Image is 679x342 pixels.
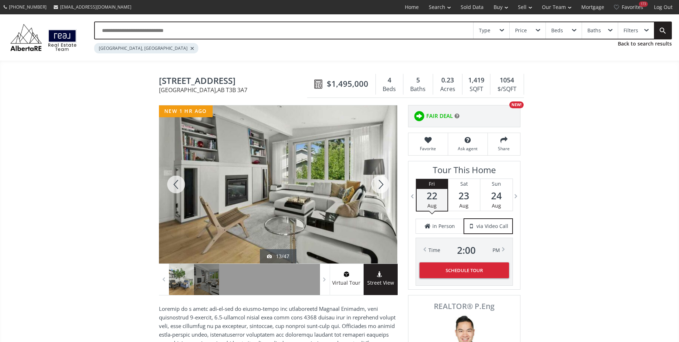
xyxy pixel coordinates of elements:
[343,271,350,277] img: virtual tour icon
[407,76,429,85] div: 5
[459,202,469,209] span: Aug
[480,179,513,189] div: Sun
[618,40,672,47] a: Back to search results
[159,105,397,263] div: 112 Varsity Green Bay NW Calgary, AB T3B 3A7 - Photo 14 of 47
[417,179,447,189] div: Fri
[412,109,426,123] img: rating icon
[639,1,648,7] div: 173
[159,87,311,93] span: [GEOGRAPHIC_DATA] , AB T3B 3A7
[448,191,480,201] span: 23
[480,191,513,201] span: 24
[267,253,289,260] div: 13/47
[364,279,398,287] span: Street View
[419,262,509,278] button: Schedule Tour
[416,303,512,310] span: REALTOR® P.Eng
[379,84,399,95] div: Beds
[7,22,80,53] img: Logo
[50,0,135,14] a: [EMAIL_ADDRESS][DOMAIN_NAME]
[426,112,453,120] span: FAIR DEAL
[159,76,311,87] span: 112 Varsity Green Bay NW
[491,146,516,152] span: Share
[437,76,459,85] div: 0.23
[515,28,527,33] div: Price
[60,4,131,10] span: [EMAIL_ADDRESS][DOMAIN_NAME]
[448,179,480,189] div: Sat
[437,84,459,95] div: Acres
[9,4,47,10] span: [PHONE_NUMBER]
[416,165,513,179] h3: Tour This Home
[479,28,490,33] div: Type
[327,78,368,89] span: $1,495,000
[466,84,486,95] div: SQFT
[417,191,447,201] span: 22
[432,223,455,230] span: in Person
[407,84,429,95] div: Baths
[551,28,563,33] div: Beds
[492,202,501,209] span: Aug
[509,101,524,108] div: NEW!
[427,202,437,209] span: Aug
[330,279,363,287] span: Virtual Tour
[412,146,444,152] span: Favorite
[494,84,520,95] div: $/SQFT
[494,76,520,85] div: 1054
[468,76,484,85] span: 1,419
[452,146,484,152] span: Ask agent
[159,105,213,117] div: new 1 hr ago
[379,76,399,85] div: 4
[428,245,500,255] div: Time PM
[587,28,601,33] div: Baths
[476,223,508,230] span: via Video Call
[457,245,476,255] span: 2 : 00
[624,28,638,33] div: Filters
[330,264,364,295] a: virtual tour iconVirtual Tour
[94,43,198,53] div: [GEOGRAPHIC_DATA], [GEOGRAPHIC_DATA]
